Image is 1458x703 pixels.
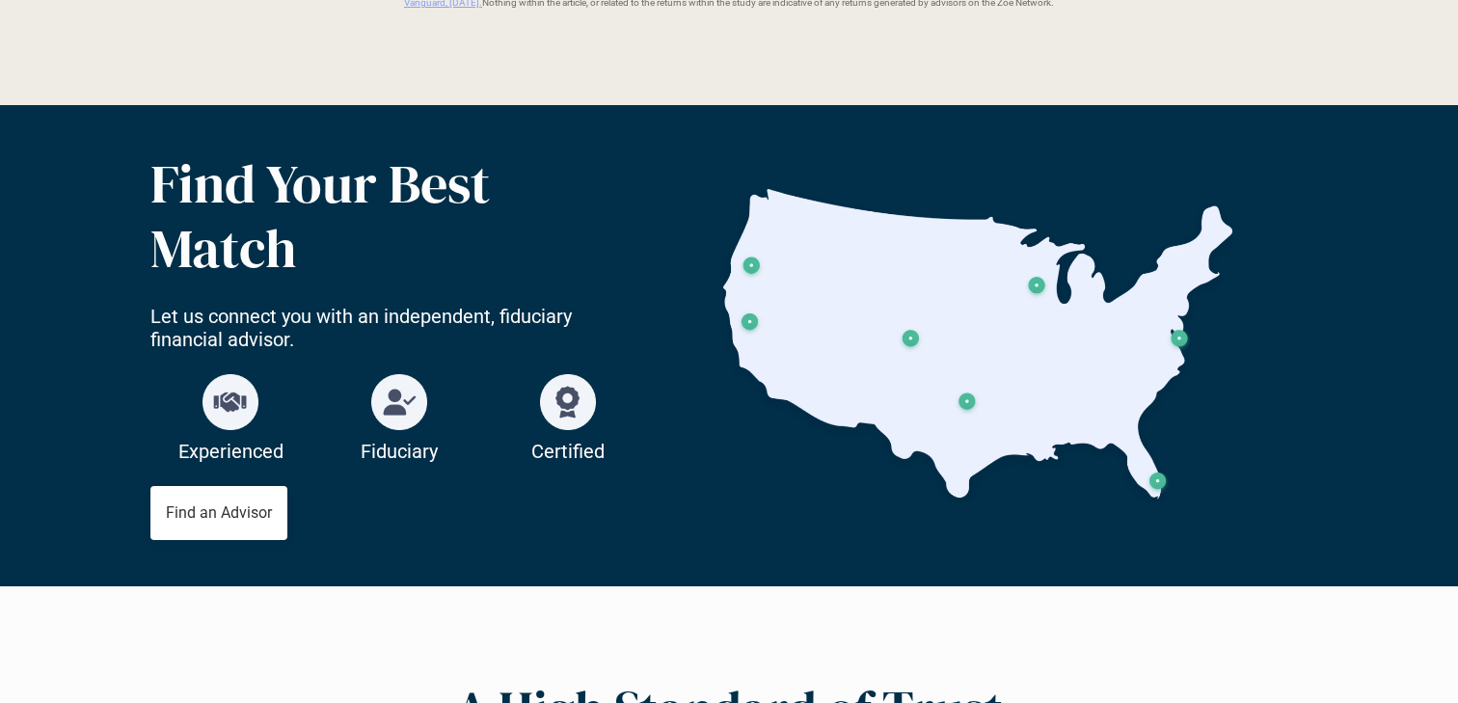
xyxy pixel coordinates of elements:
[177,440,283,463] p: Experienced
[515,440,621,463] p: Certified
[150,305,648,351] p: Let us connect you with an independent, fiduciary financial advisor.
[346,440,452,463] p: Fiduciary
[150,151,608,281] p: Find Your Best Match
[150,486,287,540] a: Find an Advisor
[166,503,272,522] p: Find an Advisor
